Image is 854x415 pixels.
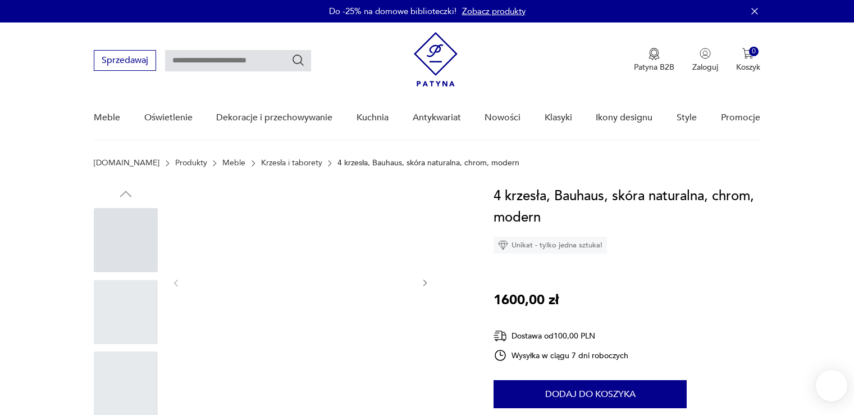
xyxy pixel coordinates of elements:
a: Ikona medaluPatyna B2B [634,48,674,73]
p: 1600,00 zł [494,290,559,311]
a: Antykwariat [413,96,461,139]
a: Klasyki [545,96,572,139]
a: Zobacz produkty [462,6,526,17]
p: Do -25% na domowe biblioteczki! [329,6,456,17]
button: Dodaj do koszyka [494,380,687,408]
img: Zdjęcie produktu 4 krzesła, Bauhaus, skóra naturalna, chrom, modern [192,186,409,378]
a: Krzesła i taborety [261,159,322,168]
p: Koszyk [736,62,760,73]
h1: 4 krzesła, Bauhaus, skóra naturalna, chrom, modern [494,186,760,228]
p: 4 krzesła, Bauhaus, skóra naturalna, chrom, modern [337,159,519,168]
button: Zaloguj [692,48,718,73]
div: Dostawa od 100,00 PLN [494,329,628,343]
p: Zaloguj [692,62,718,73]
button: Sprzedawaj [94,50,156,71]
a: Meble [222,159,245,168]
div: 0 [749,47,759,56]
img: Patyna - sklep z meblami i dekoracjami vintage [414,32,458,87]
a: Meble [94,96,120,139]
img: Ikonka użytkownika [700,48,711,59]
button: Szukaj [291,53,305,67]
a: Produkty [175,159,207,168]
a: Promocje [721,96,760,139]
p: Patyna B2B [634,62,674,73]
a: Oświetlenie [144,96,193,139]
a: Ikony designu [596,96,652,139]
img: Ikona dostawy [494,329,507,343]
iframe: Smartsupp widget button [816,370,847,402]
img: Ikona koszyka [742,48,753,59]
button: 0Koszyk [736,48,760,73]
img: Ikona medalu [649,48,660,60]
a: Sprzedawaj [94,57,156,65]
a: Dekoracje i przechowywanie [216,96,332,139]
a: Nowości [485,96,520,139]
div: Unikat - tylko jedna sztuka! [494,237,607,254]
div: Wysyłka w ciągu 7 dni roboczych [494,349,628,362]
a: Kuchnia [357,96,389,139]
a: [DOMAIN_NAME] [94,159,159,168]
img: Ikona diamentu [498,240,508,250]
a: Style [677,96,697,139]
button: Patyna B2B [634,48,674,73]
